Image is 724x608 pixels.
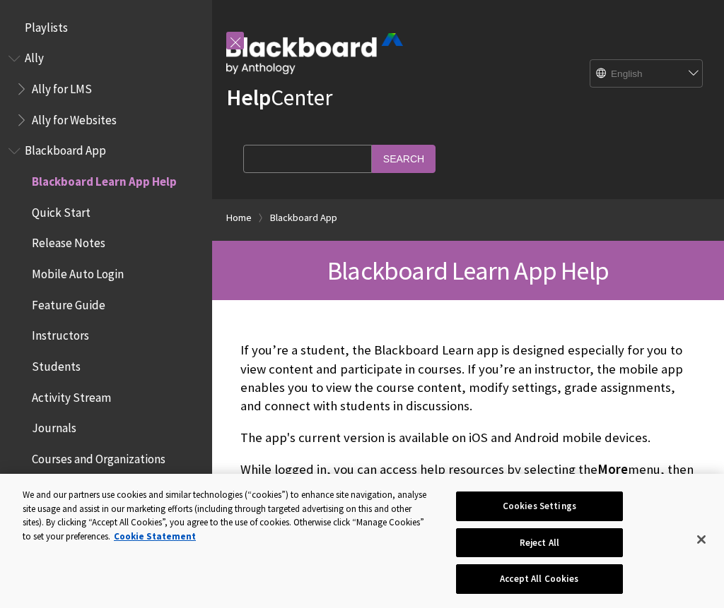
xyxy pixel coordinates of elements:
[25,139,106,158] span: Blackboard App
[23,488,434,543] div: We and our partners use cookies and similar technologies (“cookies”) to enhance site navigation, ...
[226,83,332,112] a: HelpCenter
[114,530,196,542] a: More information about your privacy, opens in a new tab
[597,461,628,477] span: More
[32,386,111,405] span: Activity Stream
[456,528,623,558] button: Reject All
[372,145,436,172] input: Search
[456,491,623,521] button: Cookies Settings
[25,47,44,66] span: Ally
[25,16,68,35] span: Playlists
[32,108,117,127] span: Ally for Websites
[32,417,76,436] span: Journals
[32,324,89,343] span: Instructors
[240,429,696,447] p: The app's current version is available on iOS and Android mobile devices.
[32,201,90,220] span: Quick Start
[240,341,696,415] p: If you’re a student, the Blackboard Learn app is designed especially for you to view content and ...
[327,254,609,287] span: Blackboard Learn App Help
[226,209,252,227] a: Home
[270,209,337,227] a: Blackboard App
[32,232,105,251] span: Release Notes
[8,16,204,40] nav: Book outline for Playlists
[32,354,81,374] span: Students
[32,77,92,96] span: Ally for LMS
[32,262,124,281] span: Mobile Auto Login
[32,169,177,189] span: Blackboard Learn App Help
[226,33,403,74] img: Blackboard by Anthology
[32,447,165,466] span: Courses and Organizations
[8,47,204,132] nav: Book outline for Anthology Ally Help
[686,524,717,555] button: Close
[456,564,623,594] button: Accept All Cookies
[226,83,271,112] strong: Help
[240,460,696,497] p: While logged in, you can access help resources by selecting the menu, then either or . The About ...
[590,60,703,88] select: Site Language Selector
[32,293,105,312] span: Feature Guide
